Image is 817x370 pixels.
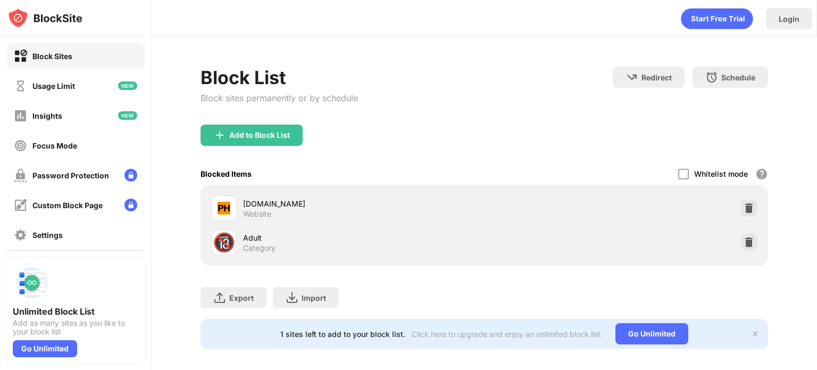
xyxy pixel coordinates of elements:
div: Adult [243,232,484,243]
div: Category [243,243,276,253]
div: Settings [32,231,63,240]
img: favicons [218,202,230,215]
div: Password Protection [32,171,109,180]
div: Focus Mode [32,141,77,150]
div: Schedule [721,73,755,82]
div: Export [229,293,254,302]
div: animation [681,8,753,29]
div: Block sites permanently or by schedule [201,93,358,103]
div: Block List [201,67,358,88]
div: Unlimited Block List [13,306,138,317]
div: Add as many sites as you like to your block list [13,319,138,336]
img: new-icon.svg [118,81,137,90]
img: block-on.svg [14,50,27,63]
img: push-block-list.svg [13,264,51,302]
img: time-usage-off.svg [14,79,27,93]
img: new-icon.svg [118,111,137,120]
div: Blocked Items [201,169,252,178]
img: lock-menu.svg [124,199,137,211]
img: logo-blocksite.svg [7,7,82,29]
img: customize-block-page-off.svg [14,199,27,212]
div: Whitelist mode [694,169,748,178]
img: settings-off.svg [14,228,27,242]
div: Click here to upgrade and enjoy an unlimited block list. [412,330,603,339]
div: Usage Limit [32,81,75,91]
div: 1 sites left to add to your block list. [280,330,405,339]
img: x-button.svg [751,330,760,338]
div: 🔞 [213,232,235,253]
div: Login [779,14,799,23]
div: Add to Block List [229,131,290,139]
div: Website [243,209,271,219]
div: Insights [32,111,62,120]
img: focus-off.svg [14,139,27,152]
img: insights-off.svg [14,109,27,122]
div: Redirect [641,73,672,82]
div: Go Unlimited [13,340,77,357]
div: Custom Block Page [32,201,103,210]
div: Block Sites [32,52,72,61]
div: [DOMAIN_NAME] [243,198,484,209]
img: password-protection-off.svg [14,169,27,182]
div: Go Unlimited [615,323,688,344]
div: Import [302,293,326,302]
img: lock-menu.svg [124,169,137,182]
